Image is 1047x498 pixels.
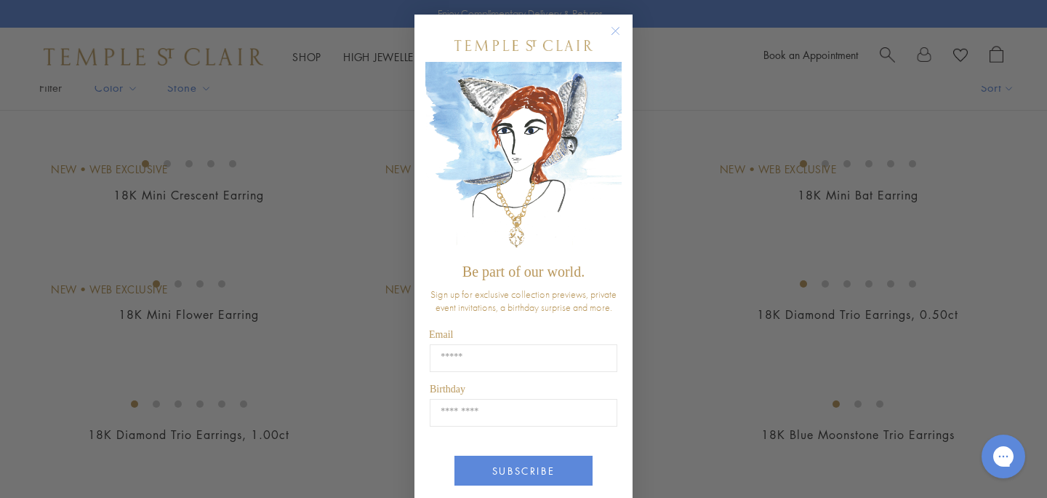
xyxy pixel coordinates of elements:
span: Be part of our world. [462,264,585,280]
input: Email [430,344,617,372]
span: Sign up for exclusive collection previews, private event invitations, a birthday surprise and more. [430,288,617,314]
iframe: Gorgias live chat messenger [974,430,1032,483]
button: Close dialog [614,29,632,47]
span: Birthday [430,384,465,395]
img: Temple St. Clair [454,40,593,51]
button: SUBSCRIBE [454,456,593,486]
img: c4a9eb12-d91a-4d4a-8ee0-386386f4f338.jpeg [425,62,622,256]
span: Email [429,329,453,340]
